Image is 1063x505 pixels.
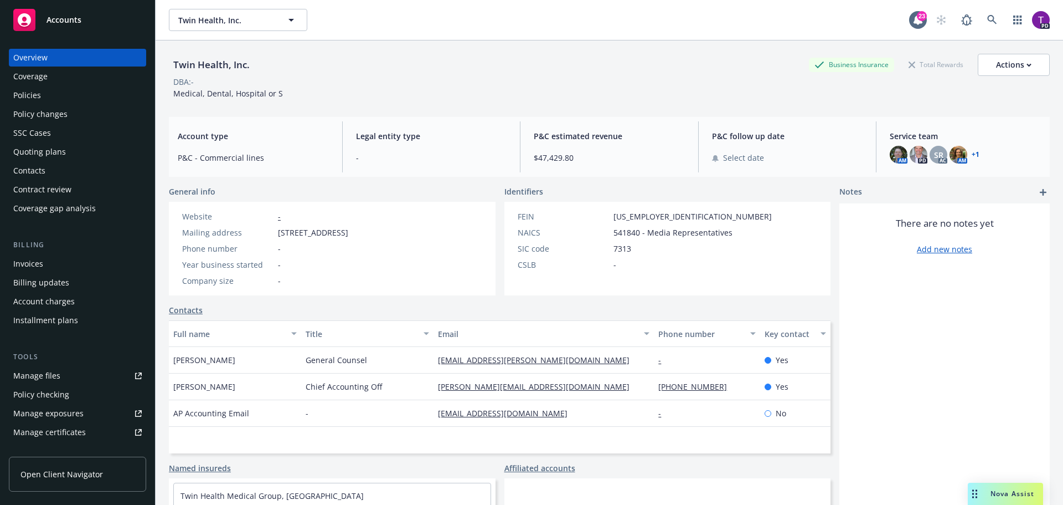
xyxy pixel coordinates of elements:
div: Total Rewards [903,58,969,72]
span: [PERSON_NAME] [173,354,235,366]
img: photo [950,146,967,164]
a: Report a Bug [956,9,978,31]
span: 541840 - Media Representatives [613,227,732,238]
div: Mailing address [182,227,274,238]
a: SSC Cases [9,124,146,142]
span: Notes [839,186,862,199]
span: Yes [776,354,788,366]
img: photo [1032,11,1050,29]
span: - [278,243,281,254]
div: NAICS [518,227,609,238]
a: Policies [9,86,146,104]
a: Twin Health Medical Group, [GEOGRAPHIC_DATA] [180,491,364,501]
span: Select date [723,152,764,164]
a: Invoices [9,255,146,273]
a: Coverage gap analysis [9,200,146,217]
div: Phone number [658,328,743,340]
span: General Counsel [306,354,367,366]
a: [PERSON_NAME][EMAIL_ADDRESS][DOMAIN_NAME] [438,381,638,392]
div: SIC code [518,243,609,254]
a: Contract review [9,181,146,198]
div: Account charges [13,293,75,310]
div: Phone number [182,243,274,254]
div: Contacts [13,162,45,180]
span: No [776,407,786,419]
button: Full name [169,320,301,347]
span: Twin Health, Inc. [178,14,274,26]
div: Twin Health, Inc. [169,58,254,72]
a: Manage exposures [9,405,146,422]
a: Named insureds [169,462,231,474]
div: Email [438,328,637,340]
span: Yes [776,381,788,392]
div: Drag to move [968,483,982,505]
span: P&C - Commercial lines [178,152,329,164]
a: Policy changes [9,105,146,123]
div: Contract review [13,181,71,198]
div: Coverage gap analysis [13,200,96,217]
div: Business Insurance [809,58,894,72]
a: Affiliated accounts [504,462,575,474]
a: Start snowing [930,9,952,31]
a: Coverage [9,68,146,85]
span: Account type [178,130,329,142]
div: Manage claims [13,442,69,460]
div: Quoting plans [13,143,66,161]
div: Key contact [765,328,814,340]
a: Billing updates [9,274,146,292]
span: There are no notes yet [896,217,994,230]
a: [EMAIL_ADDRESS][PERSON_NAME][DOMAIN_NAME] [438,355,638,365]
span: Identifiers [504,186,543,197]
div: Policies [13,86,41,104]
span: - [613,259,616,271]
button: Title [301,320,434,347]
div: Year business started [182,259,274,271]
a: - [658,408,670,419]
div: Manage certificates [13,424,86,441]
div: FEIN [518,211,609,222]
span: General info [169,186,215,197]
span: Nova Assist [990,489,1034,498]
div: Website [182,211,274,222]
div: Coverage [13,68,48,85]
div: Title [306,328,417,340]
a: Manage certificates [9,424,146,441]
div: Installment plans [13,312,78,329]
a: Policy checking [9,386,146,404]
div: DBA: - [173,76,194,88]
a: Add new notes [917,243,972,255]
a: - [278,211,281,222]
span: Open Client Navigator [20,468,103,480]
button: Phone number [654,320,760,347]
a: add [1036,186,1050,199]
span: Legal entity type [356,130,507,142]
div: SSC Cases [13,124,51,142]
button: Email [434,320,654,347]
span: [US_EMPLOYER_IDENTIFICATION_NUMBER] [613,211,772,222]
span: Medical, Dental, Hospital or S [173,88,283,99]
a: Installment plans [9,312,146,329]
div: Billing [9,239,146,251]
a: Contacts [169,304,203,316]
div: Actions [996,54,1031,75]
div: Tools [9,351,146,363]
span: - [356,152,507,164]
span: Service team [890,130,1041,142]
span: P&C follow up date [712,130,863,142]
span: AP Accounting Email [173,407,249,419]
button: Actions [978,54,1050,76]
a: Search [981,9,1003,31]
a: Switch app [1007,9,1029,31]
span: P&C estimated revenue [534,130,685,142]
div: Overview [13,49,48,67]
a: [EMAIL_ADDRESS][DOMAIN_NAME] [438,408,576,419]
button: Twin Health, Inc. [169,9,307,31]
span: 7313 [613,243,631,254]
div: Manage files [13,367,60,385]
a: Manage claims [9,442,146,460]
span: Accounts [47,16,81,24]
img: photo [910,146,927,164]
a: Accounts [9,4,146,35]
div: Policy changes [13,105,68,123]
button: Key contact [760,320,830,347]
